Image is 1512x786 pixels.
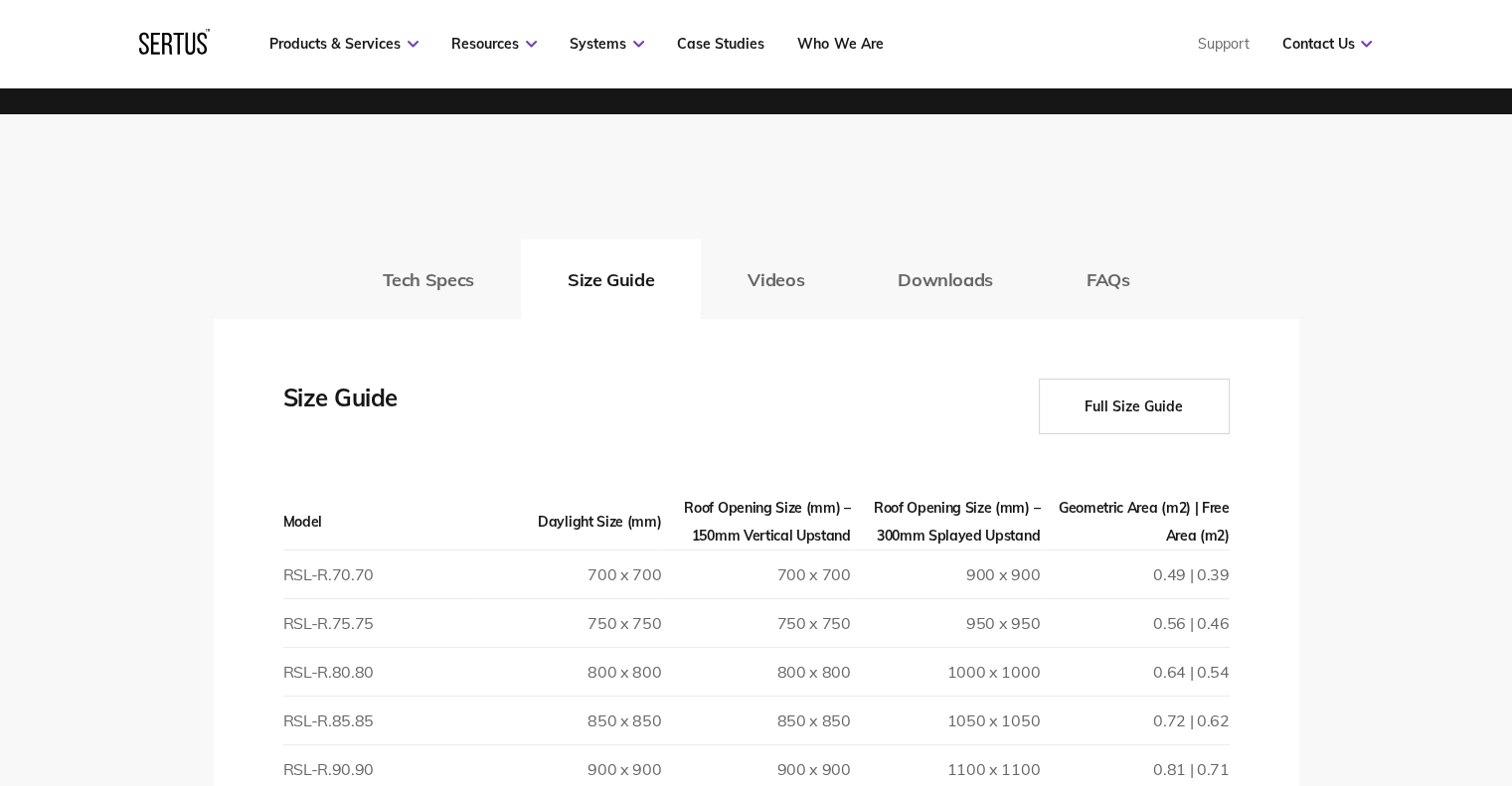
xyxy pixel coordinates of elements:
td: 1000 x 1000 [851,648,1040,697]
td: 850 x 850 [661,697,850,745]
button: Tech Specs [336,239,521,319]
th: Geometric Area (m2) | Free Area (m2) [1040,494,1229,550]
a: Products & Services [269,35,419,53]
td: 0.49 | 0.39 [1040,550,1229,599]
td: 750 x 750 [661,599,850,648]
a: Systems [570,35,644,53]
td: RSL-R.75.75 [283,599,472,648]
th: Roof Opening Size (mm) – 300mm Splayed Upstand [851,494,1040,550]
button: FAQs [1040,239,1177,319]
a: Who We Are [797,35,883,53]
th: Model [283,494,472,550]
td: 850 x 850 [472,697,661,745]
td: 1050 x 1050 [851,697,1040,745]
td: 800 x 800 [472,648,661,697]
td: 0.72 | 0.62 [1040,697,1229,745]
th: Roof Opening Size (mm) – 150mm Vertical Upstand [661,494,850,550]
a: Support [1197,35,1249,53]
td: 700 x 700 [472,550,661,599]
button: Downloads [851,239,1040,319]
div: Size Guide [283,379,482,434]
td: RSL-R.85.85 [283,697,472,745]
td: RSL-R.70.70 [283,550,472,599]
a: Resources [451,35,537,53]
td: 0.56 | 0.46 [1040,599,1229,648]
iframe: Chat Widget [1413,691,1512,786]
td: 750 x 750 [472,599,661,648]
button: Videos [701,239,851,319]
th: Daylight Size (mm) [472,494,661,550]
button: Full Size Guide [1039,379,1230,434]
td: 900 x 900 [851,550,1040,599]
td: 950 x 950 [851,599,1040,648]
td: 800 x 800 [661,648,850,697]
td: 0.64 | 0.54 [1040,648,1229,697]
a: Contact Us [1281,35,1372,53]
td: 700 x 700 [661,550,850,599]
td: RSL-R.80.80 [283,648,472,697]
a: Case Studies [677,35,764,53]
